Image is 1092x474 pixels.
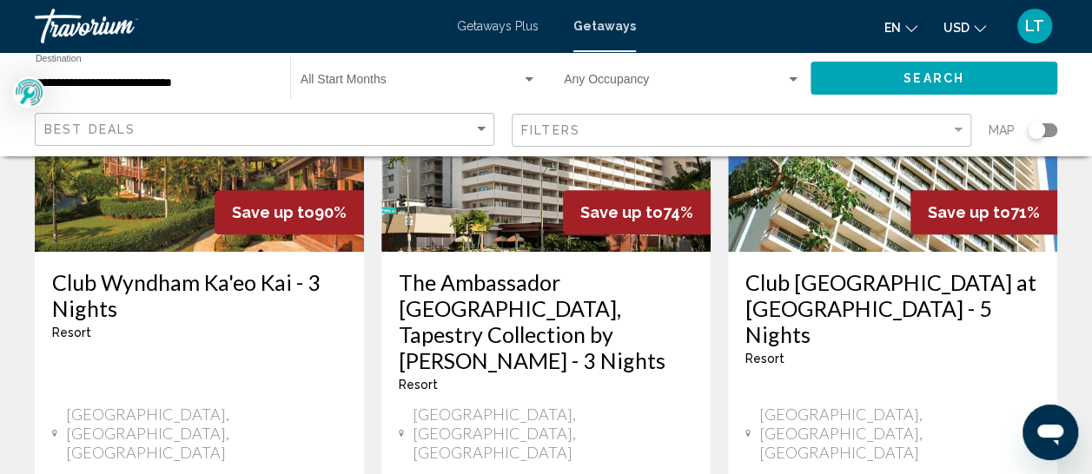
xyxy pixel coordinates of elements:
[44,122,136,136] span: Best Deals
[745,269,1040,347] a: Club [GEOGRAPHIC_DATA] at [GEOGRAPHIC_DATA] - 5 Nights
[943,21,970,35] span: USD
[903,72,964,86] span: Search
[52,326,91,339] span: Resort
[884,15,917,40] button: Change language
[399,269,693,373] a: The Ambassador [GEOGRAPHIC_DATA], Tapestry Collection by [PERSON_NAME] - 3 Nights
[512,113,971,148] button: Filter
[44,122,489,137] mat-select: Sort by
[573,19,636,33] a: Getaways
[811,62,1057,94] button: Search
[399,378,438,392] span: Resort
[563,190,711,234] div: 74%
[1023,405,1078,460] iframe: Button to launch messaging window
[759,405,1040,462] span: [GEOGRAPHIC_DATA], [GEOGRAPHIC_DATA], [GEOGRAPHIC_DATA]
[35,9,440,43] a: Travorium
[457,19,539,33] a: Getaways Plus
[521,123,580,137] span: Filters
[1012,8,1057,44] button: User Menu
[413,405,693,462] span: [GEOGRAPHIC_DATA], [GEOGRAPHIC_DATA], [GEOGRAPHIC_DATA]
[910,190,1057,234] div: 71%
[884,21,901,35] span: en
[66,405,347,462] span: [GEOGRAPHIC_DATA], [GEOGRAPHIC_DATA], [GEOGRAPHIC_DATA]
[989,118,1015,142] span: Map
[745,352,784,365] span: Resort
[1025,17,1044,35] span: LT
[943,15,986,40] button: Change currency
[928,203,1010,221] span: Save up to
[52,269,347,321] a: Club Wyndham Ka'eo Kai - 3 Nights
[215,190,364,234] div: 90%
[232,203,314,221] span: Save up to
[580,203,663,221] span: Save up to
